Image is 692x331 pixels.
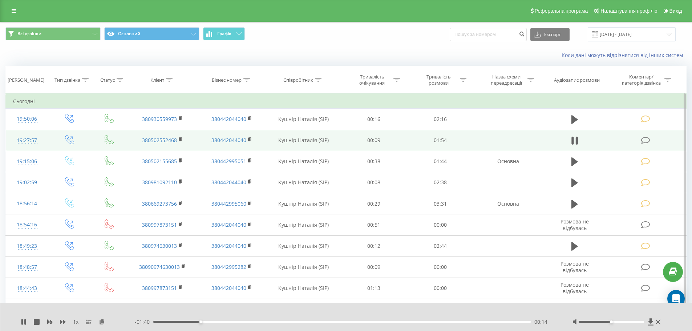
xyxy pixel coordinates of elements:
div: 19:15:06 [13,154,41,169]
td: Кушнір Наталія (SIP) [266,235,341,257]
a: 380442995051 [211,158,246,165]
span: Графік [217,31,231,36]
div: 18:54:16 [13,218,41,232]
div: Клієнт [150,77,164,83]
td: 00:09 [341,130,407,151]
td: Кушнір Наталія (SIP) [266,278,341,299]
td: 00:38 [341,151,407,172]
a: 380442044040 [211,116,246,122]
td: Кушнір Наталія (SIP) [266,130,341,151]
div: Назва схеми переадресації [487,74,526,86]
td: Сьогодні [6,94,687,109]
button: Всі дзвінки [5,27,101,40]
a: 380442044040 [211,242,246,249]
div: 19:02:59 [13,175,41,190]
td: Основна [473,299,542,320]
a: 380997873151 [142,221,177,228]
span: Розмова не відбулась [561,281,589,295]
td: Кушнір Наталія (SIP) [266,193,341,214]
div: Open Intercom Messenger [667,290,685,307]
a: 380981092110 [142,179,177,186]
a: 380442044040 [211,284,246,291]
a: 380442044040 [211,221,246,228]
td: Кушнір Наталія (SIP) [266,299,341,320]
td: 00:51 [341,214,407,235]
div: 18:48:57 [13,260,41,274]
a: 38090974630013 [139,263,180,270]
a: 380442995282 [211,263,246,270]
a: 380974630013 [142,242,177,249]
button: Експорт [530,28,570,41]
span: Налаштування профілю [600,8,657,14]
span: Розмова не відбулась [561,218,589,231]
div: Accessibility label [199,320,202,323]
div: 19:50:06 [13,112,41,126]
td: Кушнір Наталія (SIP) [266,172,341,193]
td: Кушнір Наталія (SIP) [266,151,341,172]
div: 18:44:43 [13,281,41,295]
input: Пошук за номером [450,28,527,41]
span: Розмова не відбулась [561,260,589,274]
td: 01:44 [407,151,474,172]
div: Бізнес номер [212,77,242,83]
span: 00:14 [534,318,547,326]
a: 380930559973 [142,116,177,122]
div: Статус [100,77,115,83]
td: Основна [473,151,542,172]
td: Кушнір Наталія (SIP) [266,257,341,278]
a: 380442044040 [211,179,246,186]
div: Співробітник [283,77,313,83]
div: Коментар/категорія дзвінка [620,74,663,86]
td: 01:51 [407,299,474,320]
td: 00:09 [341,257,407,278]
div: 19:27:57 [13,133,41,148]
div: Аудіозапис розмови [554,77,600,83]
td: 00:00 [407,257,474,278]
div: Тривалість очікування [353,74,392,86]
a: 380669273756 [142,200,177,207]
span: 1 x [73,318,78,326]
div: 18:56:14 [13,197,41,211]
td: 03:31 [407,193,474,214]
span: Реферальна програма [535,8,588,14]
a: 380442995060 [211,200,246,207]
td: 02:38 [407,172,474,193]
button: Основний [104,27,199,40]
a: 380997873151 [142,284,177,291]
a: 380502155685 [142,158,177,165]
td: Кушнір Наталія (SIP) [266,214,341,235]
div: 18:33:56 [13,302,41,316]
td: 00:35 [341,299,407,320]
td: 00:12 [341,235,407,257]
div: Тип дзвінка [54,77,80,83]
td: Кушнір Наталія (SIP) [266,109,341,130]
span: Всі дзвінки [17,31,41,37]
td: 00:00 [407,214,474,235]
a: 380442044040 [211,137,246,144]
span: - 01:40 [135,318,153,326]
span: Вихід [669,8,682,14]
td: 02:44 [407,235,474,257]
div: [PERSON_NAME] [8,77,44,83]
td: Основна [473,193,542,214]
td: 02:16 [407,109,474,130]
a: Коли дані можуть відрізнятися вiд інших систем [562,52,687,58]
div: Тривалість розмови [419,74,458,86]
td: 00:16 [341,109,407,130]
div: 18:49:23 [13,239,41,253]
button: Графік [203,27,245,40]
td: 00:29 [341,193,407,214]
td: 01:54 [407,130,474,151]
a: 380502552468 [142,137,177,144]
div: Accessibility label [610,320,613,323]
td: 00:08 [341,172,407,193]
td: 01:13 [341,278,407,299]
td: 00:00 [407,278,474,299]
